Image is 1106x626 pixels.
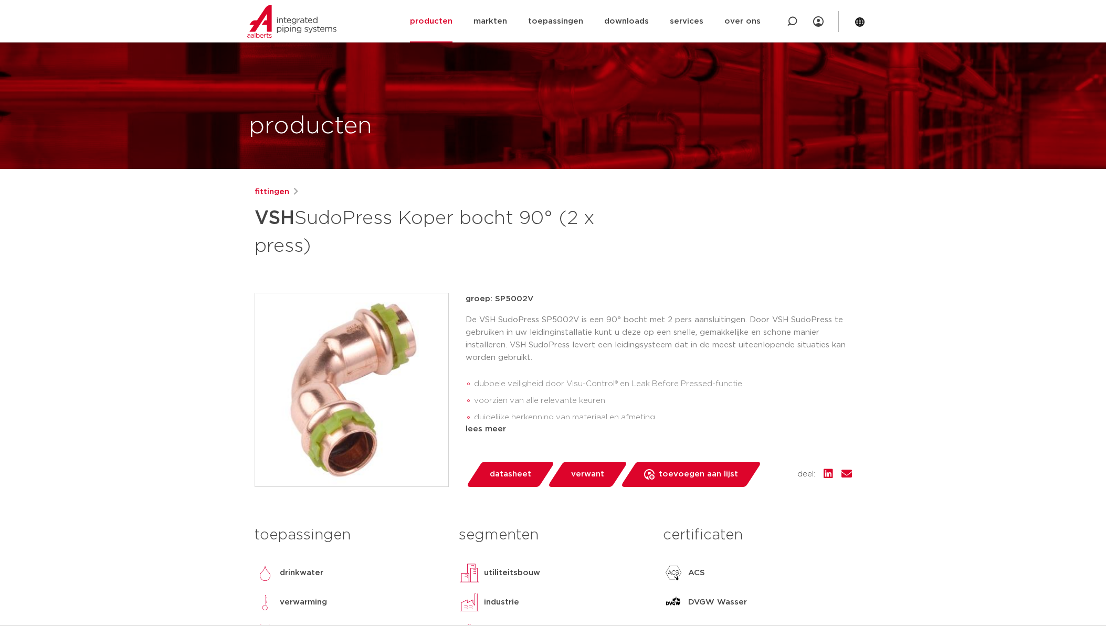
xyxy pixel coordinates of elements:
[688,567,705,579] p: ACS
[474,376,852,392] li: dubbele veiligheid door Visu-Control® en Leak Before Pressed-functie
[797,468,815,481] span: deel:
[571,466,604,483] span: verwant
[255,209,294,228] strong: VSH
[280,596,327,609] p: verwarming
[459,592,480,613] img: industrie
[459,563,480,583] img: utiliteitsbouw
[474,392,852,409] li: voorzien van alle relevante keuren
[255,592,276,613] img: verwarming
[547,462,628,487] a: verwant
[484,596,519,609] p: industrie
[659,466,738,483] span: toevoegen aan lijst
[255,293,448,486] img: Product Image for VSH SudoPress Koper bocht 90° (2 x press)
[474,409,852,426] li: duidelijke herkenning van materiaal en afmeting
[255,186,289,198] a: fittingen
[255,203,649,259] h1: SudoPress Koper bocht 90° (2 x press)
[663,592,684,613] img: DVGW Wasser
[484,567,540,579] p: utiliteitsbouw
[688,596,747,609] p: DVGW Wasser
[663,563,684,583] img: ACS
[466,462,555,487] a: datasheet
[663,525,851,546] h3: certificaten
[466,423,852,436] div: lees meer
[280,567,323,579] p: drinkwater
[255,563,276,583] img: drinkwater
[459,525,647,546] h3: segmenten
[490,466,531,483] span: datasheet
[255,525,443,546] h3: toepassingen
[249,110,372,143] h1: producten
[466,293,852,305] p: groep: SP5002V
[466,314,852,364] p: De VSH SudoPress SP5002V is een 90° bocht met 2 pers aansluitingen. Door VSH SudoPress te gebruik...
